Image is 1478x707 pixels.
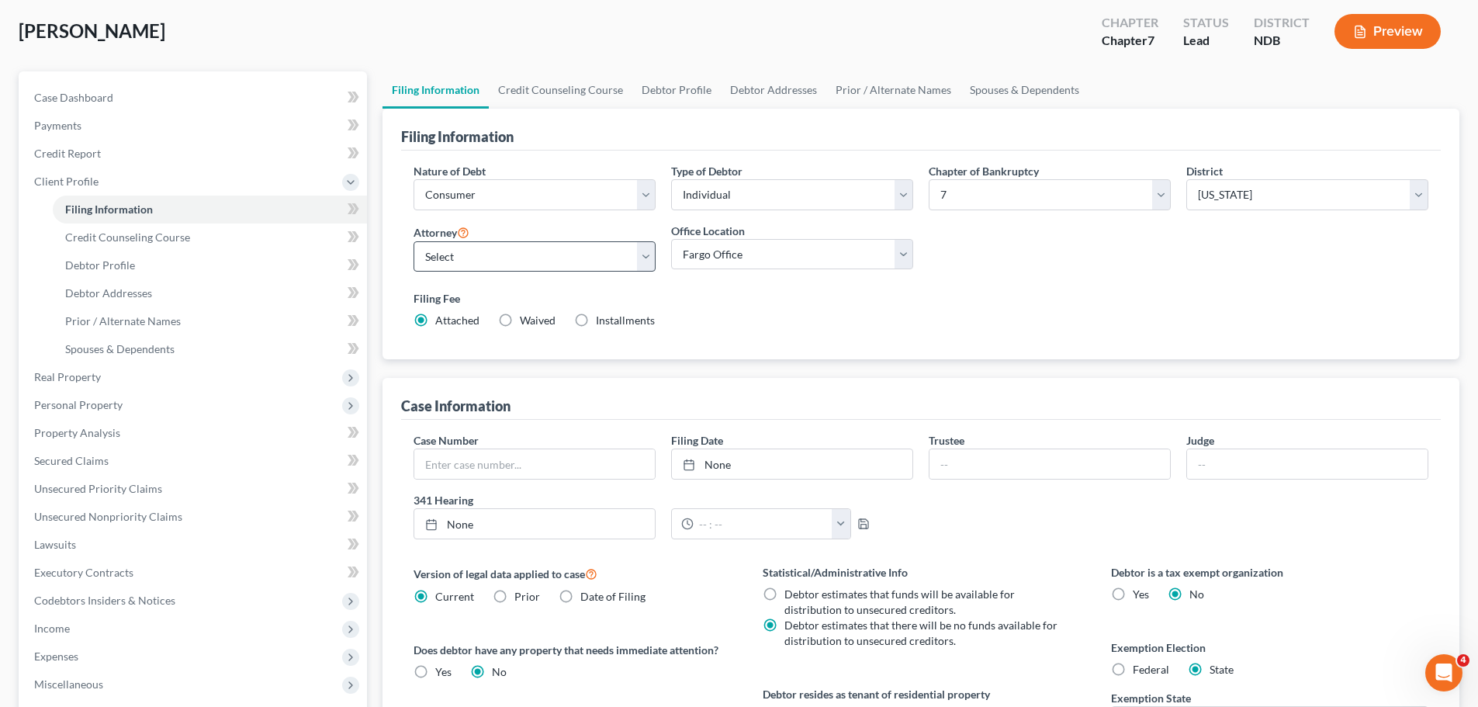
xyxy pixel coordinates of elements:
[1186,432,1214,449] label: Judge
[763,564,1080,581] label: Statistical/Administrative Info
[1102,32,1158,50] div: Chapter
[414,564,731,583] label: Version of legal data applied to case
[520,314,556,327] span: Waived
[1254,32,1310,50] div: NDB
[406,492,921,508] label: 341 Hearing
[65,286,152,300] span: Debtor Addresses
[929,432,964,449] label: Trustee
[53,251,367,279] a: Debtor Profile
[671,223,745,239] label: Office Location
[34,566,133,579] span: Executory Contracts
[65,342,175,355] span: Spouses & Dependents
[414,642,731,658] label: Does debtor have any property that needs immediate attention?
[1457,654,1469,667] span: 4
[435,665,452,678] span: Yes
[414,432,479,449] label: Case Number
[1111,639,1428,656] label: Exemption Election
[22,559,367,587] a: Executory Contracts
[671,163,742,179] label: Type of Debtor
[1210,663,1234,676] span: State
[632,71,721,109] a: Debtor Profile
[34,650,78,663] span: Expenses
[34,91,113,104] span: Case Dashboard
[34,678,103,691] span: Miscellaneous
[414,509,655,539] a: None
[435,314,479,327] span: Attached
[34,426,120,439] span: Property Analysis
[22,84,367,112] a: Case Dashboard
[435,590,474,603] span: Current
[826,71,961,109] a: Prior / Alternate Names
[1133,663,1169,676] span: Federal
[53,279,367,307] a: Debtor Addresses
[514,590,540,603] span: Prior
[596,314,655,327] span: Installments
[1102,14,1158,32] div: Chapter
[1189,587,1204,601] span: No
[53,196,367,224] a: Filing Information
[34,175,99,188] span: Client Profile
[784,587,1015,616] span: Debtor estimates that funds will be available for distribution to unsecured creditors.
[1187,449,1428,479] input: --
[1254,14,1310,32] div: District
[382,71,489,109] a: Filing Information
[34,482,162,495] span: Unsecured Priority Claims
[22,112,367,140] a: Payments
[65,314,181,328] span: Prior / Alternate Names
[22,140,367,168] a: Credit Report
[671,432,723,449] label: Filing Date
[672,449,912,479] a: None
[1425,654,1462,691] iframe: Intercom live chat
[1111,564,1428,581] label: Debtor is a tax exempt organization
[694,509,832,539] input: -- : --
[1183,14,1229,32] div: Status
[22,503,367,531] a: Unsecured Nonpriority Claims
[929,163,1039,179] label: Chapter of Bankruptcy
[65,258,135,272] span: Debtor Profile
[1133,587,1149,601] span: Yes
[65,230,190,244] span: Credit Counseling Course
[784,619,1057,647] span: Debtor estimates that there will be no funds available for distribution to unsecured creditors.
[34,622,70,635] span: Income
[414,163,486,179] label: Nature of Debt
[414,223,469,241] label: Attorney
[53,224,367,251] a: Credit Counseling Course
[1183,32,1229,50] div: Lead
[1186,163,1223,179] label: District
[1334,14,1441,49] button: Preview
[34,594,175,607] span: Codebtors Insiders & Notices
[34,538,76,551] span: Lawsuits
[22,531,367,559] a: Lawsuits
[34,454,109,467] span: Secured Claims
[34,147,101,160] span: Credit Report
[1147,33,1154,47] span: 7
[34,398,123,411] span: Personal Property
[961,71,1089,109] a: Spouses & Dependents
[489,71,632,109] a: Credit Counseling Course
[53,335,367,363] a: Spouses & Dependents
[580,590,646,603] span: Date of Filing
[34,510,182,523] span: Unsecured Nonpriority Claims
[22,447,367,475] a: Secured Claims
[19,19,165,42] span: [PERSON_NAME]
[401,127,514,146] div: Filing Information
[34,119,81,132] span: Payments
[22,419,367,447] a: Property Analysis
[414,449,655,479] input: Enter case number...
[414,290,1428,307] label: Filing Fee
[721,71,826,109] a: Debtor Addresses
[401,397,511,415] div: Case Information
[763,686,1080,702] label: Debtor resides as tenant of residential property
[65,203,153,216] span: Filing Information
[22,475,367,503] a: Unsecured Priority Claims
[492,665,507,678] span: No
[929,449,1170,479] input: --
[53,307,367,335] a: Prior / Alternate Names
[1111,690,1191,706] label: Exemption State
[34,370,101,383] span: Real Property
